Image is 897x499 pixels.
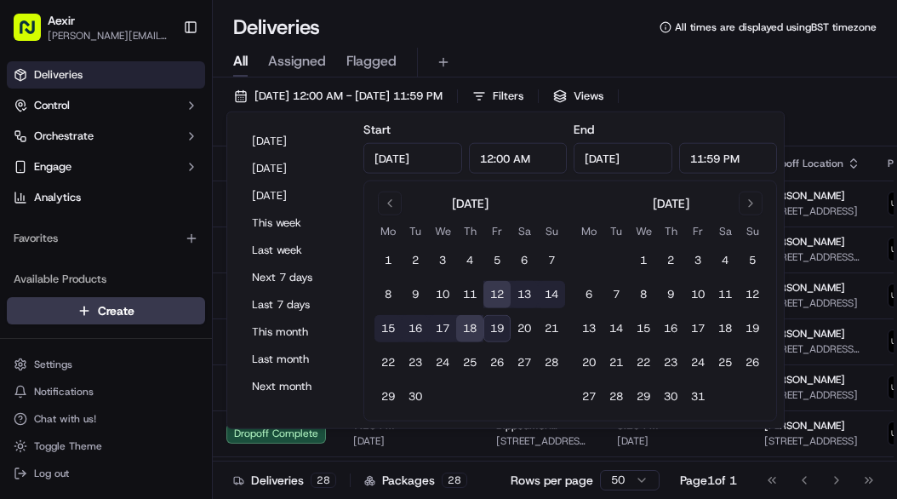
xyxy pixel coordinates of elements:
[244,184,346,208] button: [DATE]
[374,222,402,240] th: Monday
[374,281,402,308] button: 8
[244,157,346,181] button: [DATE]
[7,407,205,431] button: Chat with us!
[98,302,134,319] span: Create
[34,190,81,205] span: Analytics
[764,235,845,249] span: [PERSON_NAME]
[17,221,114,235] div: Past conversations
[657,222,684,240] th: Thursday
[141,264,147,278] span: •
[53,264,138,278] span: [PERSON_NAME]
[603,315,630,342] button: 14
[653,195,689,212] div: [DATE]
[17,294,44,321] img: Asif Zaman Khan
[429,315,456,342] button: 17
[675,20,877,34] span: All times are displayed using BST timezone
[493,89,523,104] span: Filters
[402,349,429,376] button: 23
[657,315,684,342] button: 16
[429,222,456,240] th: Wednesday
[684,383,711,410] button: 31
[496,434,590,448] span: [STREET_ADDRESS][DATE]
[538,222,565,240] th: Sunday
[233,472,336,489] div: Deliveries
[429,281,456,308] button: 10
[483,281,511,308] button: 12
[764,281,845,295] span: [PERSON_NAME]
[233,14,320,41] h1: Deliveries
[77,163,279,180] div: Start new chat
[684,281,711,308] button: 10
[711,315,739,342] button: 18
[233,51,248,72] span: All
[7,266,205,293] div: Available Products
[511,472,593,489] p: Rows per page
[34,311,48,324] img: 1736555255976-a54dd68f-1ca7-489b-9aae-adbdc363a1c4
[374,315,402,342] button: 15
[711,247,739,274] button: 4
[603,222,630,240] th: Tuesday
[141,310,147,324] span: •
[603,281,630,308] button: 7
[226,84,450,108] button: [DATE] 12:00 AM - [DATE] 11:59 PM
[36,163,66,193] img: 4281594248423_2fcf9dad9f2a874258b8_72.png
[764,157,843,170] span: Dropoff Location
[17,68,310,95] p: Welcome 👋
[244,211,346,235] button: This week
[151,264,186,278] span: [DATE]
[684,222,711,240] th: Friday
[630,349,657,376] button: 22
[169,373,206,386] span: Pylon
[34,385,94,399] span: Notifications
[34,98,70,113] span: Control
[374,383,402,410] button: 29
[244,266,346,290] button: Next 7 days
[465,84,531,108] button: Filters
[402,222,429,240] th: Tuesday
[48,12,75,29] button: Aexir
[53,310,138,324] span: [PERSON_NAME]
[151,310,186,324] span: [DATE]
[684,349,711,376] button: 24
[7,7,176,48] button: Aexir[PERSON_NAME][EMAIL_ADDRESS][DOMAIN_NAME]
[17,163,48,193] img: 1736555255976-a54dd68f-1ca7-489b-9aae-adbdc363a1c4
[34,129,94,144] span: Orchestrate
[483,315,511,342] button: 19
[7,434,205,458] button: Toggle Theme
[34,67,83,83] span: Deliveries
[538,349,565,376] button: 28
[7,153,205,181] button: Engage
[483,222,511,240] th: Friday
[511,349,538,376] button: 27
[657,383,684,410] button: 30
[617,434,737,448] span: [DATE]
[657,281,684,308] button: 9
[764,296,860,310] span: [STREET_ADDRESS]
[603,349,630,376] button: 21
[630,383,657,410] button: 29
[17,248,44,275] img: Asad Riaz
[7,297,205,324] button: Create
[456,281,483,308] button: 11
[538,281,565,308] button: 14
[244,347,346,371] button: Last month
[574,89,603,104] span: Views
[34,358,72,371] span: Settings
[456,222,483,240] th: Thursday
[48,29,169,43] span: [PERSON_NAME][EMAIL_ADDRESS][DOMAIN_NAME]
[711,222,739,240] th: Saturday
[120,372,206,386] a: Powered byPylon
[511,222,538,240] th: Saturday
[575,281,603,308] button: 6
[7,462,205,485] button: Log out
[764,434,860,448] span: [STREET_ADDRESS]
[268,51,326,72] span: Assigned
[77,180,234,193] div: We're available if you need us!
[346,51,397,72] span: Flagged
[7,92,205,119] button: Control
[575,315,603,342] button: 13
[764,373,845,387] span: [PERSON_NAME]
[764,204,860,218] span: [STREET_ADDRESS]
[7,123,205,150] button: Orchestrate
[630,281,657,308] button: 8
